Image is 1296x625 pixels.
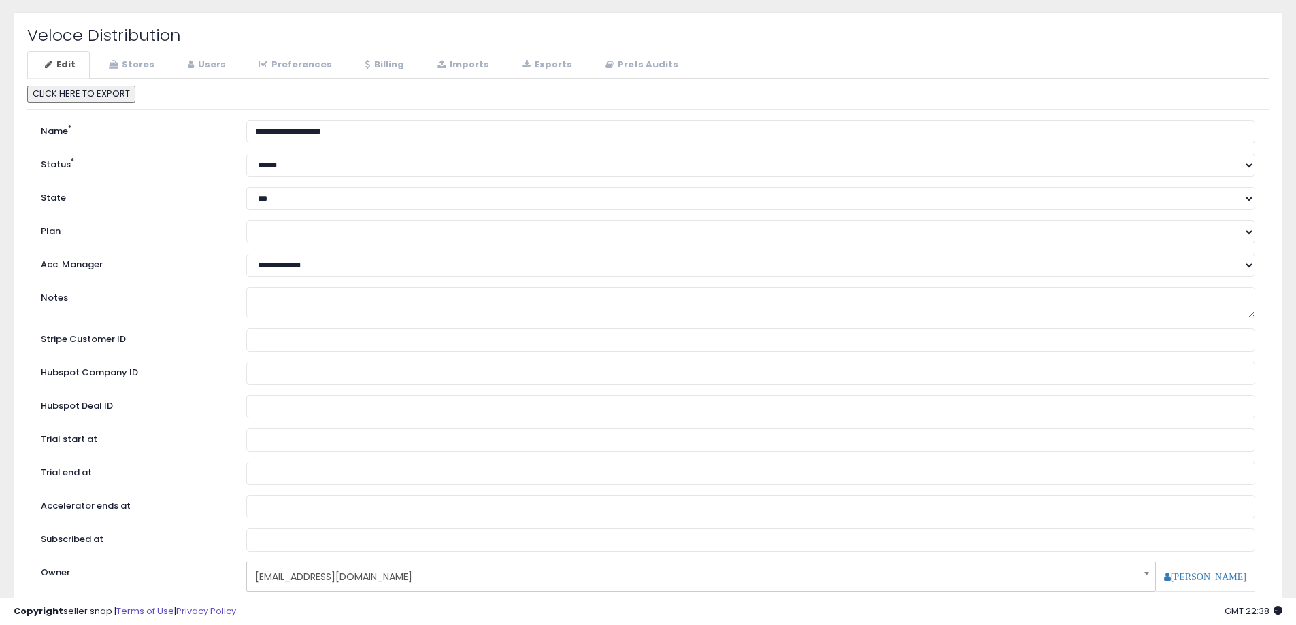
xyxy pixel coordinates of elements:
[27,27,1269,44] h2: Veloce Distribution
[31,395,236,413] label: Hubspot Deal ID
[31,254,236,271] label: Acc. Manager
[31,528,236,546] label: Subscribed at
[170,51,240,79] a: Users
[41,567,70,579] label: Owner
[31,187,236,205] label: State
[14,605,63,618] strong: Copyright
[31,328,236,346] label: Stripe Customer ID
[27,86,135,103] button: CLICK HERE TO EXPORT
[116,605,174,618] a: Terms of Use
[31,428,236,446] label: Trial start at
[31,120,236,138] label: Name
[588,51,693,79] a: Prefs Audits
[31,287,236,305] label: Notes
[31,362,236,379] label: Hubspot Company ID
[348,51,418,79] a: Billing
[31,220,236,238] label: Plan
[14,605,236,618] div: seller snap | |
[31,462,236,479] label: Trial end at
[31,154,236,171] label: Status
[1164,572,1246,581] a: [PERSON_NAME]
[242,51,346,79] a: Preferences
[505,51,586,79] a: Exports
[31,495,236,513] label: Accelerator ends at
[1225,605,1282,618] span: 2025-08-13 22:38 GMT
[176,605,236,618] a: Privacy Policy
[91,51,169,79] a: Stores
[255,565,1129,588] span: [EMAIL_ADDRESS][DOMAIN_NAME]
[420,51,503,79] a: Imports
[27,51,90,79] a: Edit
